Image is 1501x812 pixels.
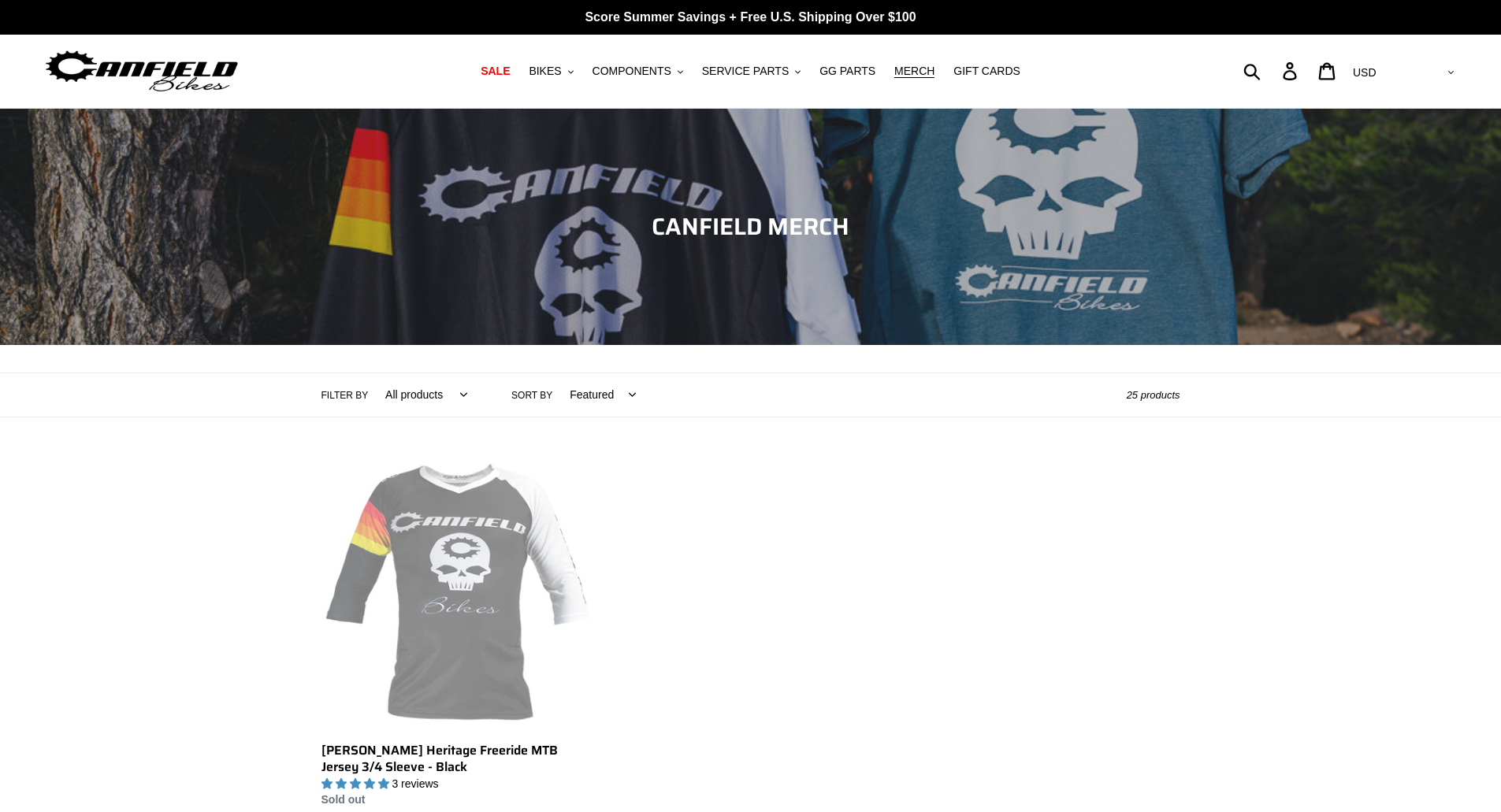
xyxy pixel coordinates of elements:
[511,388,552,402] label: Sort by
[1252,54,1292,88] input: Search
[529,65,561,78] span: BIKES
[321,388,369,402] label: Filter by
[946,61,1028,82] a: GIFT CARDS
[894,65,934,78] span: MERCH
[43,46,240,96] img: Canfield Bikes
[819,65,875,78] span: GG PARTS
[812,61,883,82] a: GG PARTS
[481,65,510,78] span: SALE
[694,61,808,82] button: SERVICE PARTS
[652,208,849,245] span: CANFIELD MERCH
[585,61,691,82] button: COMPONENTS
[1127,389,1180,401] span: 25 products
[953,65,1020,78] span: GIFT CARDS
[886,61,942,82] a: MERCH
[521,61,581,82] button: BIKES
[473,61,518,82] a: SALE
[593,65,671,78] span: COMPONENTS
[702,65,789,78] span: SERVICE PARTS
